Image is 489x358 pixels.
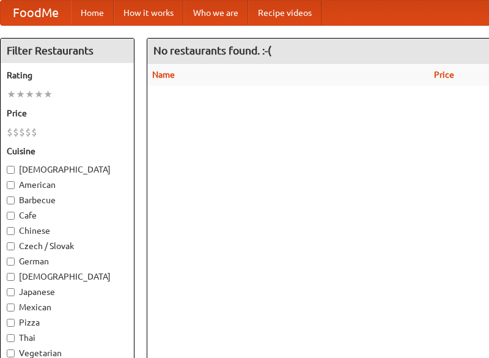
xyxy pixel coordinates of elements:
label: German [7,255,128,267]
label: Cafe [7,209,128,222]
input: Czech / Slovak [7,242,15,250]
li: $ [13,125,19,139]
label: Barbecue [7,194,128,206]
label: Pizza [7,316,128,329]
label: Thai [7,332,128,344]
label: Czech / Slovak [7,240,128,252]
input: German [7,258,15,266]
li: ★ [25,88,34,101]
a: Home [71,1,114,25]
li: $ [19,125,25,139]
li: $ [7,125,13,139]
li: ★ [43,88,53,101]
ng-pluralize: No restaurants found. :-( [153,45,271,56]
li: ★ [7,88,16,101]
label: [DEMOGRAPHIC_DATA] [7,270,128,283]
input: Cafe [7,212,15,220]
label: Mexican [7,301,128,313]
input: American [7,181,15,189]
a: Name [152,70,175,80]
input: Japanese [7,288,15,296]
input: Vegetarian [7,349,15,357]
h5: Cuisine [7,145,128,157]
input: Barbecue [7,196,15,204]
h5: Price [7,107,128,119]
input: Chinese [7,227,15,235]
input: [DEMOGRAPHIC_DATA] [7,166,15,174]
li: $ [25,125,31,139]
li: ★ [34,88,43,101]
input: Thai [7,334,15,342]
input: Mexican [7,304,15,311]
label: Chinese [7,225,128,237]
li: ★ [16,88,25,101]
label: Japanese [7,286,128,298]
a: Who we are [183,1,248,25]
li: $ [31,125,37,139]
a: Recipe videos [248,1,322,25]
label: American [7,179,128,191]
h4: Filter Restaurants [1,39,134,63]
a: Price [434,70,454,80]
input: [DEMOGRAPHIC_DATA] [7,273,15,281]
h5: Rating [7,69,128,81]
a: How it works [114,1,183,25]
input: Pizza [7,319,15,327]
a: FoodMe [1,1,71,25]
label: [DEMOGRAPHIC_DATA] [7,163,128,176]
